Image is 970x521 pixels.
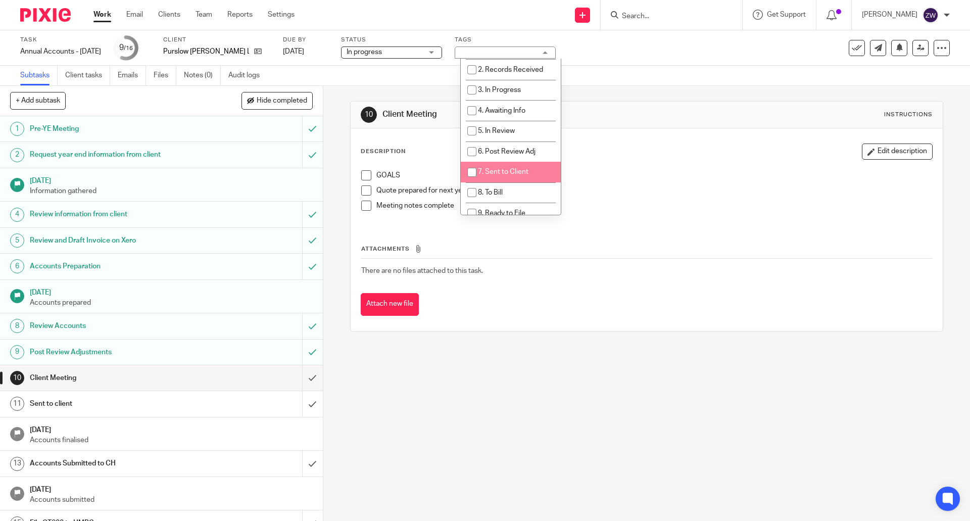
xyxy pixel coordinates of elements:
[20,46,101,57] div: Annual Accounts - [DATE]
[10,397,24,411] div: 11
[30,318,205,334] h1: Review Accounts
[376,170,932,180] p: GOALS
[767,11,806,18] span: Get Support
[30,422,313,435] h1: [DATE]
[126,10,143,20] a: Email
[20,46,101,57] div: Annual Accounts - April 2025
[478,168,528,175] span: 7. Sent to Client
[30,345,205,360] h1: Post Review Adjustments
[10,371,24,385] div: 10
[478,107,525,114] span: 4. Awaiting Info
[361,267,483,274] span: There are no files attached to this task.
[10,92,66,109] button: + Add subtask
[30,495,313,505] p: Accounts submitted
[158,10,180,20] a: Clients
[10,148,24,162] div: 2
[154,66,176,85] a: Files
[10,319,24,333] div: 8
[118,66,146,85] a: Emails
[20,8,71,22] img: Pixie
[30,207,205,222] h1: Review information from client
[10,457,24,471] div: 13
[10,208,24,222] div: 4
[361,107,377,123] div: 10
[30,370,205,386] h1: Client Meeting
[30,456,205,471] h1: Accounts Submitted to CH
[862,144,933,160] button: Edit description
[884,111,933,119] div: Instructions
[65,66,110,85] a: Client tasks
[184,66,221,85] a: Notes (0)
[196,10,212,20] a: Team
[20,66,58,85] a: Subtasks
[10,122,24,136] div: 1
[268,10,295,20] a: Settings
[30,482,313,495] h1: [DATE]
[283,36,328,44] label: Due by
[376,201,932,211] p: Meeting notes complete
[862,10,917,20] p: [PERSON_NAME]
[347,49,382,56] span: In progress
[228,66,267,85] a: Audit logs
[241,92,313,109] button: Hide completed
[478,127,515,134] span: 5. In Review
[10,233,24,248] div: 5
[376,185,932,196] p: Quote prepared for next year
[341,36,442,44] label: Status
[124,45,133,51] small: /16
[30,147,205,162] h1: Request year end information from client
[621,12,712,21] input: Search
[30,121,205,136] h1: Pre-YE Meeting
[227,10,253,20] a: Reports
[30,173,313,186] h1: [DATE]
[923,7,939,23] img: svg%3E
[455,36,556,44] label: Tags
[283,48,304,55] span: [DATE]
[163,36,270,44] label: Client
[30,186,313,196] p: Information gathered
[478,66,543,73] span: 2. Records Received
[30,298,313,308] p: Accounts prepared
[30,435,313,445] p: Accounts finalised
[478,148,536,155] span: 6. Post Review Adj
[163,46,249,57] p: Purslow [PERSON_NAME] Ltd
[361,293,419,316] button: Attach new file
[478,189,503,196] span: 8. To Bill
[257,97,307,105] span: Hide completed
[10,345,24,359] div: 9
[361,246,410,252] span: Attachments
[30,285,313,298] h1: [DATE]
[30,396,205,411] h1: Sent to client
[20,36,101,44] label: Task
[10,259,24,273] div: 6
[30,259,205,274] h1: Accounts Preparation
[382,109,668,120] h1: Client Meeting
[361,148,406,156] p: Description
[478,210,525,217] span: 9. Ready to File
[478,86,521,93] span: 3. In Progress
[30,233,205,248] h1: Review and Draft Invoice on Xero
[119,42,133,54] div: 9
[93,10,111,20] a: Work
